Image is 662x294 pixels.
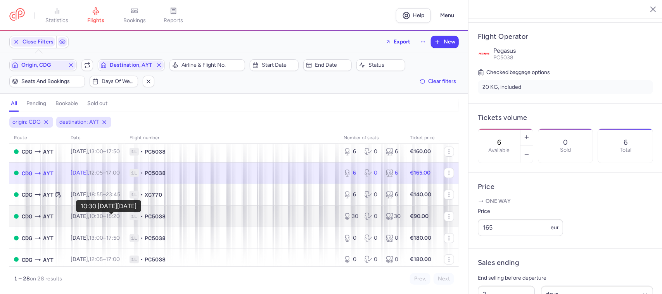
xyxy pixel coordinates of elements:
[145,256,166,263] span: PC5038
[14,275,30,282] strong: 1 – 28
[106,256,120,263] time: 17:00
[66,132,125,144] th: date
[624,138,627,146] p: 6
[21,62,65,68] span: Origin, CDG
[115,7,154,24] a: bookings
[344,213,358,220] div: 30
[145,148,166,156] span: PC5038
[89,191,103,198] time: 18:55
[380,36,415,48] button: Export
[560,147,571,153] p: Sold
[12,118,41,126] span: origin: CDG
[478,32,653,41] h4: Flight Operator
[22,212,32,221] span: CDG
[413,12,425,18] span: Help
[106,191,120,198] time: 23:45
[478,47,490,60] img: Pegasus logo
[417,76,459,87] button: Clear filters
[22,169,32,178] span: CDG
[478,113,653,122] h4: Tickets volume
[89,169,120,176] span: –
[478,273,653,283] p: End selling before departure
[563,138,568,146] p: 0
[106,235,120,241] time: 17:50
[71,256,120,263] span: [DATE],
[22,39,54,45] span: Close Filters
[140,169,143,177] span: •
[10,36,56,48] button: Close Filters
[106,169,120,176] time: 17:00
[55,100,78,107] h4: bookable
[87,100,107,107] h4: sold out
[43,169,54,178] span: AYT
[365,169,379,177] div: 0
[89,148,120,155] span: –
[130,191,139,199] span: 1L
[145,213,166,220] span: PC5038
[110,62,153,68] span: Destination, AYT
[444,39,455,45] span: New
[43,256,54,264] span: AYT
[365,213,379,220] div: 0
[620,147,631,153] p: Total
[125,132,339,144] th: Flight number
[344,169,358,177] div: 6
[22,234,32,242] span: CDG
[365,148,379,156] div: 0
[493,47,653,54] p: Pegasus
[26,100,46,107] h4: pending
[22,147,32,156] span: CDG
[145,191,162,199] span: XC770
[405,132,439,144] th: Ticket price
[493,54,513,61] span: PC5038
[344,148,358,156] div: 6
[344,256,358,263] div: 0
[43,147,54,156] span: AYT
[386,169,401,177] div: 6
[71,191,120,198] span: [DATE],
[169,59,245,71] button: Airline & Flight No.
[71,169,120,176] span: [DATE],
[315,62,349,68] span: End date
[9,59,77,71] button: Origin, CDG
[9,8,25,22] a: CitizenPlane red outlined logo
[436,8,459,23] button: Menu
[145,234,166,242] span: PC5038
[410,256,431,263] strong: €180.00
[181,62,242,68] span: Airline & Flight No.
[130,148,139,156] span: 1L
[365,234,379,242] div: 0
[478,80,653,94] li: 20 KG, included
[386,256,401,263] div: 0
[154,7,193,24] a: reports
[102,78,136,85] span: Days of week
[43,212,54,221] span: AYT
[46,17,69,24] span: statistics
[89,256,120,263] span: –
[478,182,653,191] h4: Price
[368,62,403,68] span: Status
[89,148,103,155] time: 13:00
[89,169,103,176] time: 12:05
[38,7,76,24] a: statistics
[89,256,103,263] time: 12:05
[410,148,431,155] strong: €160.00
[140,234,143,242] span: •
[140,148,143,156] span: •
[386,234,401,242] div: 0
[262,62,296,68] span: Start date
[356,59,405,71] button: Status
[71,213,120,220] span: [DATE],
[89,191,120,198] span: –
[11,100,17,107] h4: all
[89,213,120,220] span: –
[140,191,143,199] span: •
[339,132,405,144] th: number of seats
[145,169,166,177] span: PC5038
[43,190,54,199] span: AYT
[106,148,120,155] time: 17:50
[410,169,430,176] strong: €165.00
[344,191,358,199] div: 6
[303,59,352,71] button: End date
[22,256,32,264] span: CDG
